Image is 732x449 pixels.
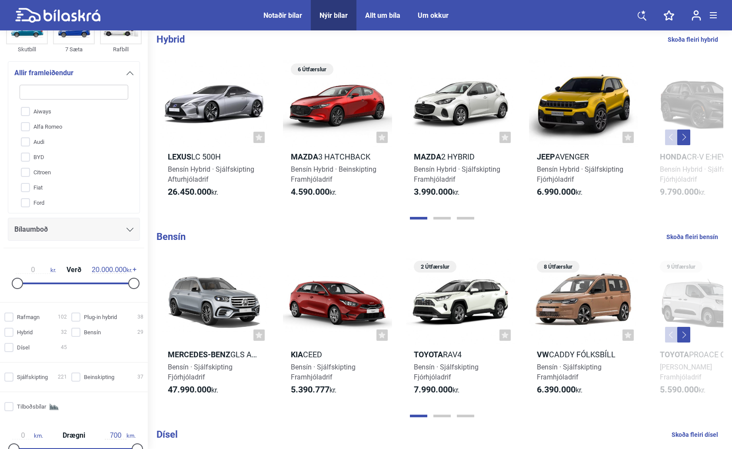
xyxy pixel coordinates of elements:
[168,152,191,161] b: Lexus
[410,415,427,417] button: Page 1
[60,432,87,439] span: Drægni
[291,384,329,395] b: 5.390.777
[92,266,132,274] span: kr.
[137,373,143,382] span: 37
[14,67,73,79] span: Allir framleiðendur
[410,217,427,220] button: Page 1
[168,385,218,395] span: kr.
[100,44,142,54] div: Rafbíll
[291,152,318,161] b: Mazda
[541,261,575,273] span: 8 Útfærslur
[672,429,718,440] a: Skoða fleiri dísel
[406,152,515,162] h2: 2 Hybrid
[160,258,269,403] a: Mercedes-BenzGLS AMG 63 4MATICBensín · SjálfskiptingFjórhjóladrif47.990.000kr.
[664,261,698,273] span: 9 Útfærslur
[64,266,83,273] span: Verð
[160,349,269,359] h2: GLS AMG 63 4MATIC
[406,60,515,206] a: Mazda2 HybridBensín Hybrid · SjálfskiptingFramhjóladrif3.990.000kr.
[537,350,549,359] b: VW
[291,385,336,395] span: kr.
[660,186,699,197] b: 9.790.000
[418,11,449,20] a: Um okkur
[58,373,67,382] span: 221
[291,186,329,197] b: 4.590.000
[660,363,712,381] span: [PERSON_NAME] Framhjóladrif
[291,350,303,359] b: Kia
[17,343,30,352] span: Dísel
[660,152,687,161] b: Honda
[168,186,211,197] b: 26.450.000
[12,432,43,439] span: km.
[53,44,95,54] div: 7 Sæta
[156,231,186,242] b: Bensín
[406,349,515,359] h2: RAV4
[677,327,690,343] button: Next
[263,11,302,20] a: Notaðir bílar
[291,187,336,197] span: kr.
[406,258,515,403] a: 2 ÚtfærslurToyotaRAV4Bensín · SjálfskiptingFjórhjóladrif7.990.000kr.
[84,373,114,382] span: Beinskipting
[529,258,638,403] a: 8 ÚtfærslurVWCaddy fólksbíllBensín · SjálfskiptingFramhjóladrif6.390.000kr.
[666,231,718,243] a: Skoða fleiri bensín
[137,328,143,337] span: 29
[137,313,143,322] span: 38
[283,152,392,162] h2: 3 Hatchback
[414,385,459,395] span: kr.
[418,261,452,273] span: 2 Útfærslur
[660,187,705,197] span: kr.
[17,402,46,411] span: Tilboðsbílar
[105,432,136,439] span: km.
[84,328,101,337] span: Bensín
[168,350,230,359] b: Mercedes-Benz
[14,223,48,236] span: Bílaumboð
[414,186,453,197] b: 3.990.000
[160,60,269,206] a: LexusLC 500hBensín Hybrid · SjálfskiptingAfturhjóladrif26.450.000kr.
[291,363,356,381] span: Bensín · Sjálfskipting Framhjóladrif
[283,60,392,206] a: 6 ÚtfærslurMazda3 HatchbackBensín Hybrid · BeinskiptingFramhjóladrif4.590.000kr.
[660,350,689,359] b: Toyota
[529,349,638,359] h2: Caddy fólksbíll
[156,429,178,440] b: Dísel
[365,11,400,20] a: Allt um bíla
[677,130,690,145] button: Next
[84,313,117,322] span: Plug-in hybrid
[156,34,185,45] b: Hybrid
[58,313,67,322] span: 102
[433,415,451,417] button: Page 2
[6,44,48,54] div: Skutbíll
[168,363,233,381] span: Bensín · Sjálfskipting Fjórhjóladrif
[17,373,48,382] span: Sjálfskipting
[291,165,376,183] span: Bensín Hybrid · Beinskipting Framhjóladrif
[168,384,211,395] b: 47.990.000
[457,415,474,417] button: Page 3
[537,384,576,395] b: 6.390.000
[537,165,623,183] span: Bensín Hybrid · Sjálfskipting Fjórhjóladrif
[160,152,269,162] h2: LC 500h
[665,327,678,343] button: Previous
[61,343,67,352] span: 45
[168,187,218,197] span: kr.
[537,363,602,381] span: Bensín · Sjálfskipting Framhjóladrif
[529,152,638,162] h2: Avenger
[660,384,699,395] b: 5.590.000
[414,350,443,359] b: Toyota
[295,63,329,75] span: 6 Útfærslur
[16,266,56,274] span: kr.
[457,217,474,220] button: Page 3
[414,152,441,161] b: Mazda
[414,363,479,381] span: Bensín · Sjálfskipting Fjórhjóladrif
[665,130,678,145] button: Previous
[692,10,701,21] img: user-login.svg
[537,187,582,197] span: kr.
[537,385,582,395] span: kr.
[537,186,576,197] b: 6.990.000
[283,258,392,403] a: KiaCeedBensín · SjálfskiptingFramhjóladrif5.390.777kr.
[17,313,40,322] span: Rafmagn
[414,384,453,395] b: 7.990.000
[168,165,254,183] span: Bensín Hybrid · Sjálfskipting Afturhjóladrif
[433,217,451,220] button: Page 2
[319,11,348,20] a: Nýir bílar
